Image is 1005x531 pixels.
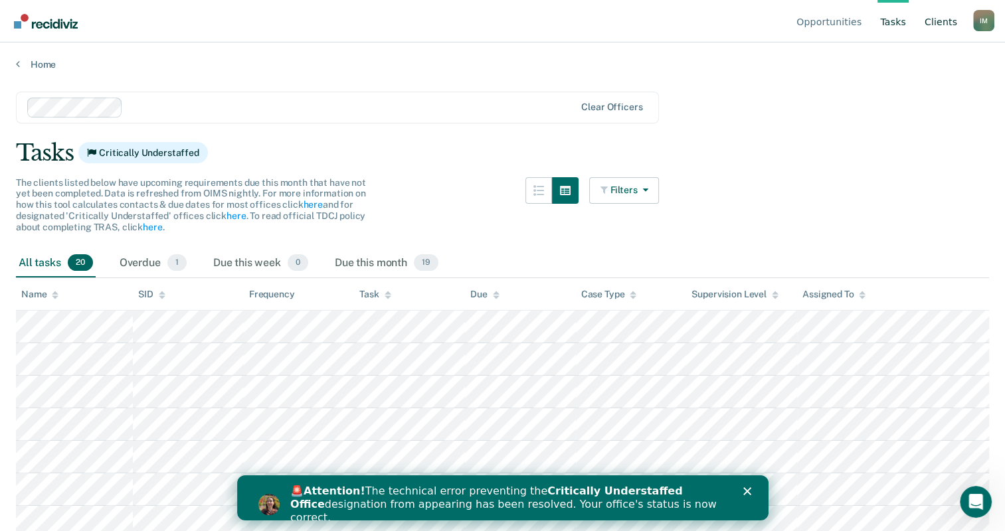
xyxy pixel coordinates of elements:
[53,9,446,35] b: Critically Understaffed Office
[78,142,208,163] span: Critically Understaffed
[21,289,58,300] div: Name
[506,12,519,20] div: Close
[14,14,78,29] img: Recidiviz
[16,177,366,232] span: The clients listed below have upcoming requirements due this month that have not yet been complet...
[581,289,637,300] div: Case Type
[53,9,489,49] div: 🚨 The technical error preventing the designation from appearing has been resolved. Your office's ...
[802,289,866,300] div: Assigned To
[973,10,994,31] button: Profile dropdown button
[68,254,93,271] span: 20
[66,9,128,22] b: Attention!
[167,254,187,271] span: 1
[237,475,769,520] iframe: Intercom live chat banner
[973,10,994,31] div: I M
[303,199,322,210] a: here
[227,210,246,221] a: here
[16,249,96,278] div: All tasks20
[414,254,438,271] span: 19
[581,102,642,113] div: Clear officers
[138,289,165,300] div: SID
[16,58,989,70] a: Home
[143,222,162,232] a: here
[691,289,778,300] div: Supervision Level
[332,249,441,278] div: Due this month19
[211,249,311,278] div: Due this week0
[960,486,992,518] iframe: Intercom live chat
[359,289,391,300] div: Task
[117,249,189,278] div: Overdue1
[288,254,308,271] span: 0
[16,139,989,167] div: Tasks
[249,289,295,300] div: Frequency
[589,177,660,204] button: Filters
[470,289,500,300] div: Due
